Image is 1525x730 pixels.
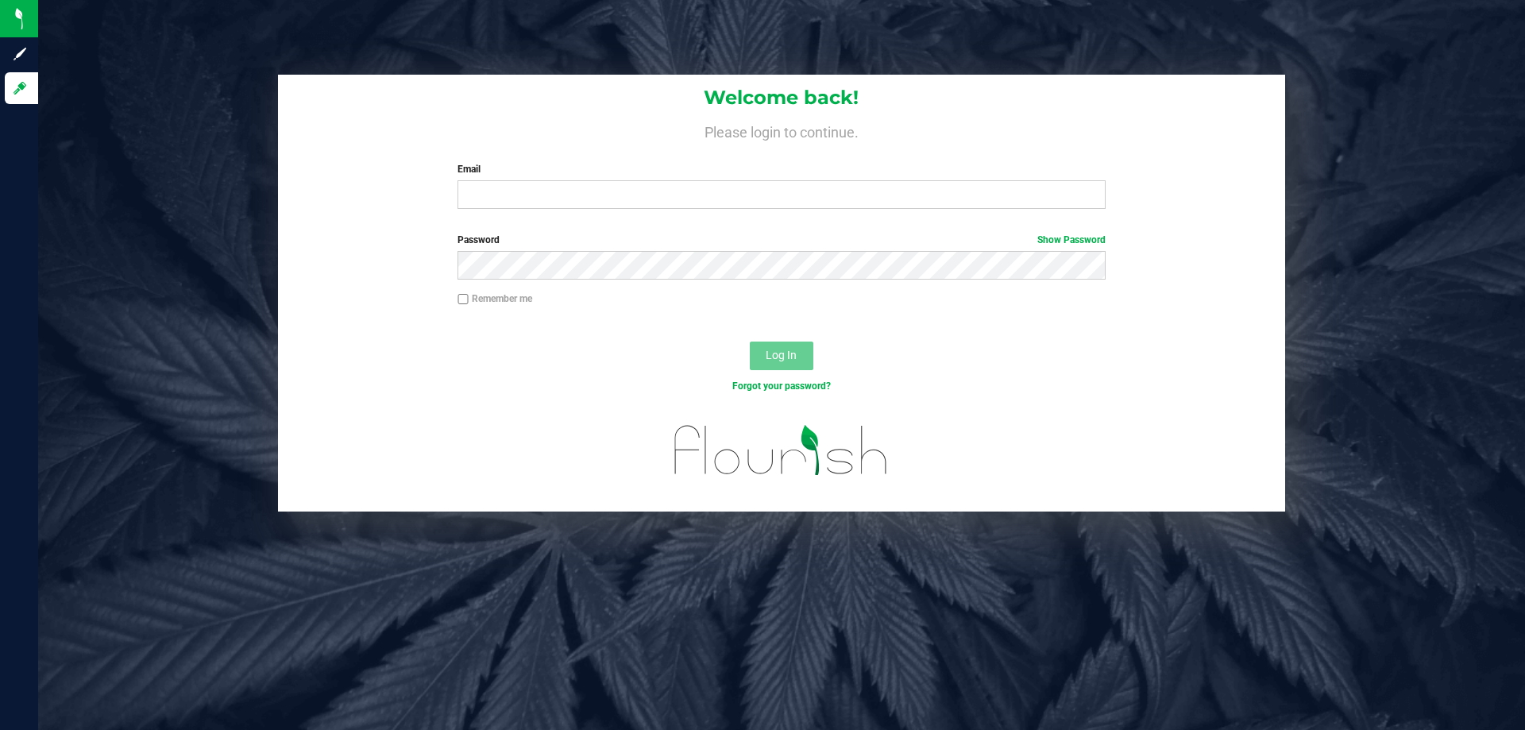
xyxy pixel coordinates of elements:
[278,87,1285,108] h1: Welcome back!
[655,410,907,491] img: flourish_logo.svg
[750,342,813,370] button: Log In
[457,234,500,245] span: Password
[12,80,28,96] inline-svg: Log in
[457,294,469,305] input: Remember me
[732,380,831,392] a: Forgot your password?
[457,162,1105,176] label: Email
[766,349,797,361] span: Log In
[457,292,532,306] label: Remember me
[1037,234,1106,245] a: Show Password
[278,121,1285,140] h4: Please login to continue.
[12,46,28,62] inline-svg: Sign up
